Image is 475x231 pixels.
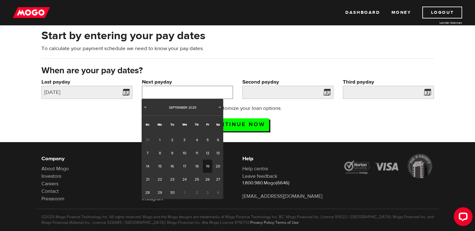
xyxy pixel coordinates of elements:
p: 1.800.980.Mogo(6646) [242,180,333,186]
a: 23 [166,173,178,186]
span: 1 [178,186,191,199]
a: Logout [422,7,462,18]
span: 3 [203,186,213,199]
a: Money [391,7,411,18]
a: 8 [154,146,166,160]
label: Second payday [242,78,333,86]
span: Thursday [195,122,199,126]
a: 19 [203,160,213,173]
a: 1 [154,133,166,146]
span: Next [217,105,222,110]
span: Sunday [146,122,149,126]
h6: Help [242,155,333,162]
a: 13 [212,146,223,160]
a: Lender licences [415,20,462,25]
h3: When are your pay dates? [41,66,434,76]
a: Next [217,105,223,111]
a: 10 [178,146,191,160]
a: 20 [212,160,223,173]
a: Privacy Policy [250,220,274,225]
span: Wednesday [182,122,187,126]
a: 25 [191,173,202,186]
a: 6 [212,133,223,146]
a: 27 [212,173,223,186]
a: 22 [154,173,166,186]
span: 2025 [188,105,196,110]
a: Prev [142,105,148,111]
span: Friday [206,122,209,126]
span: 2 [191,186,202,199]
span: Saturday [216,122,219,126]
a: 15 [154,160,166,173]
a: 18 [191,160,202,173]
iframe: LiveChat chat widget [449,205,475,231]
a: Careers [41,181,58,187]
p: To calculate your payment schedule we need to know your pay dates. [41,45,434,52]
a: 21 [142,173,153,186]
a: 5 [203,133,213,146]
span: Monday [158,122,162,126]
a: 11 [191,146,202,160]
span: 4 [212,186,223,199]
a: Help centre [242,166,268,172]
h2: Start by entering your pay dates [41,29,434,42]
label: Third payday [343,78,434,86]
label: Last payday [41,78,132,86]
label: Next payday [142,78,233,86]
span: Prev [143,105,148,110]
span: September [169,105,187,110]
a: 7 [142,146,153,160]
a: 12 [203,146,213,160]
a: Investors [41,173,61,179]
a: Instagram [142,196,163,202]
img: mogo_logo-11ee424be714fa7cbb0f0f49df9e16ec.png [13,7,50,18]
a: 16 [166,160,178,173]
a: 24 [178,173,191,186]
a: 3 [178,133,191,146]
p: Next up: Customize your loan options. [175,105,300,112]
a: 9 [166,146,178,160]
a: 14 [142,160,153,173]
a: 17 [178,160,191,173]
a: Pressroom [41,196,64,202]
h6: Company [41,155,132,162]
img: legal-icons-92a2ffecb4d32d839781d1b4e4802d7b.png [343,154,434,178]
span: Tuesday [170,122,174,126]
a: 30 [166,186,178,199]
a: About Mogo [41,166,69,172]
span: 31 [142,133,153,146]
a: 28 [142,186,153,199]
a: Terms of Use [275,220,299,225]
a: [EMAIL_ADDRESS][DOMAIN_NAME] [242,193,322,199]
a: Leave feedback [242,173,277,179]
a: 4 [191,133,202,146]
a: 26 [203,173,213,186]
a: 2 [166,133,178,146]
a: Dashboard [345,7,380,18]
p: ©2025 Mogo Finance Technology Inc. All rights reserved. Mogo and the Mogo designs are trademarks ... [41,214,434,225]
a: Contact [41,188,59,194]
input: Continue now [206,118,269,131]
a: 29 [154,186,166,199]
